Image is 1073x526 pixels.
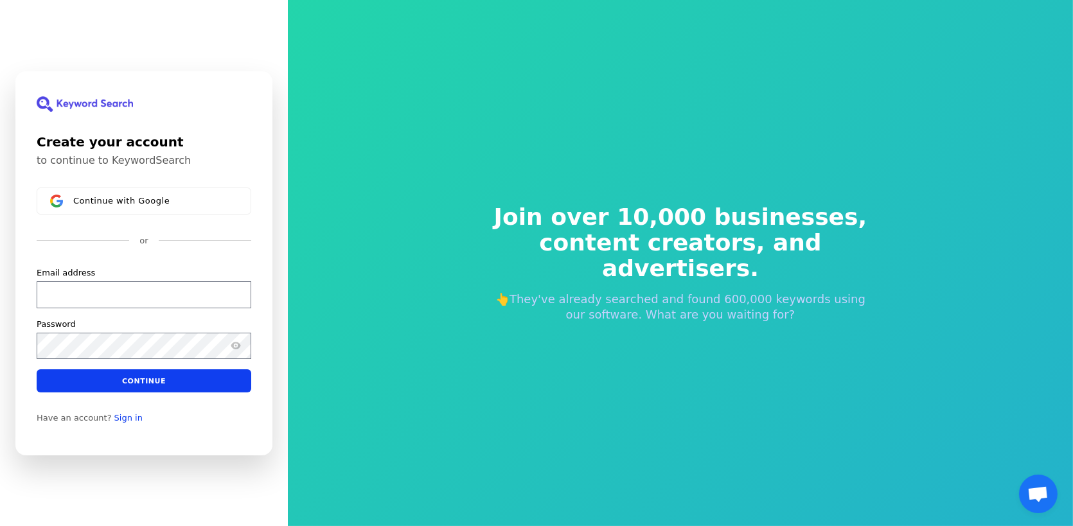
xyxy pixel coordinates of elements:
a: Sign in [114,413,143,423]
label: Password [37,318,76,329]
p: 👆They've already searched and found 600,000 keywords using our software. What are you waiting for? [485,292,876,322]
button: Show password [228,338,244,353]
span: Have an account? [37,413,112,423]
img: Sign in with Google [50,195,63,207]
p: to continue to KeywordSearch [37,154,251,167]
span: content creators, and advertisers. [485,230,876,281]
a: Open chat [1019,475,1058,513]
span: Continue with Google [73,196,170,206]
h1: Create your account [37,132,251,152]
label: Email address [37,267,95,279]
img: KeywordSearch [37,96,133,112]
p: or [139,235,148,247]
button: Continue [37,369,251,392]
span: Join over 10,000 businesses, [485,204,876,230]
button: Sign in with GoogleContinue with Google [37,188,251,215]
